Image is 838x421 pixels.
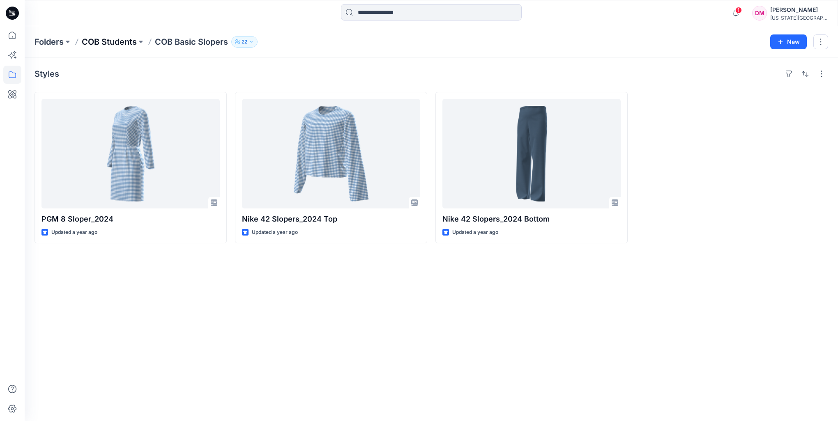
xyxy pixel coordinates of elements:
[231,36,258,48] button: 22
[35,69,59,79] h4: Styles
[41,99,220,208] a: PGM 8 Sloper_2024
[770,5,828,15] div: [PERSON_NAME]
[242,37,247,46] p: 22
[442,99,621,208] a: Nike 42 Slopers_2024 Bottom
[442,213,621,225] p: Nike 42 Slopers_2024 Bottom
[252,228,298,237] p: Updated a year ago
[242,213,420,225] p: Nike 42 Slopers_2024 Top
[752,6,767,21] div: DM
[82,36,137,48] a: COB Students
[770,34,807,49] button: New
[35,36,64,48] a: Folders
[770,15,828,21] div: [US_STATE][GEOGRAPHIC_DATA]...
[452,228,498,237] p: Updated a year ago
[41,213,220,225] p: PGM 8 Sloper_2024
[735,7,742,14] span: 1
[155,36,228,48] p: COB Basic Slopers
[242,99,420,208] a: Nike 42 Slopers_2024 Top
[51,228,97,237] p: Updated a year ago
